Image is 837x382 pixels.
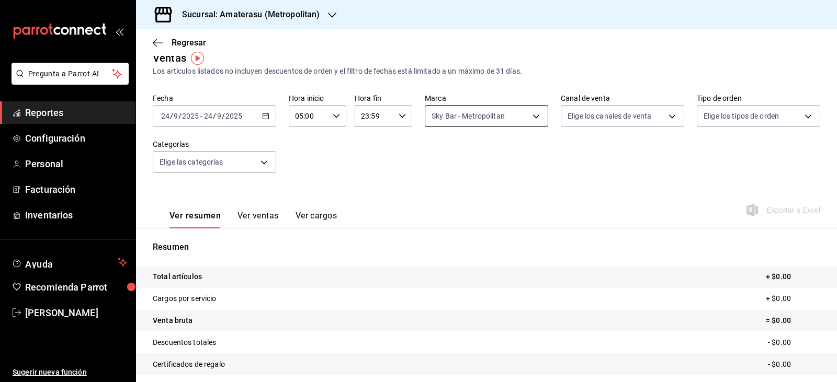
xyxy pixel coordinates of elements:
[561,95,684,102] label: Canal de venta
[25,182,127,196] span: Facturación
[568,111,651,121] span: Elige los canales de venta
[153,271,202,282] p: Total artículos
[766,315,820,326] p: = $0.00
[153,315,193,326] p: Venta bruta
[153,293,217,304] p: Cargos por servicio
[13,367,127,378] span: Sugerir nueva función
[766,293,820,304] p: + $0.00
[153,241,820,253] p: Resumen
[174,8,320,21] h3: Sucursal: Amaterasu (Metropolitan)
[7,76,129,87] a: Pregunta a Parrot AI
[153,337,216,348] p: Descuentos totales
[768,359,820,370] p: - $0.00
[296,211,337,228] button: Ver cargos
[222,112,225,120] span: /
[25,256,114,269] span: Ayuda
[191,52,204,65] img: Tooltip marker
[12,63,129,85] button: Pregunta a Parrot AI
[169,211,221,228] button: Ver resumen
[153,38,206,48] button: Regresar
[153,66,820,77] div: Los artículos listados no incluyen descuentos de orden y el filtro de fechas está limitado a un m...
[289,95,346,102] label: Hora inicio
[153,141,276,148] label: Categorías
[25,157,127,171] span: Personal
[182,112,199,120] input: ----
[115,27,123,36] button: open_drawer_menu
[766,271,820,282] p: + $0.00
[697,95,820,102] label: Tipo de orden
[203,112,213,120] input: --
[200,112,202,120] span: -
[25,306,127,320] span: [PERSON_NAME]
[169,211,337,228] div: navigation tabs
[25,106,127,120] span: Reportes
[172,38,206,48] span: Regresar
[768,337,820,348] p: - $0.00
[704,111,779,121] span: Elige los tipos de orden
[161,112,170,120] input: --
[25,131,127,145] span: Configuración
[170,112,173,120] span: /
[225,112,243,120] input: ----
[432,111,505,121] span: Sky Bar - Metropolitan
[25,208,127,222] span: Inventarios
[237,211,279,228] button: Ver ventas
[355,95,412,102] label: Hora fin
[25,280,127,294] span: Recomienda Parrot
[160,157,223,167] span: Elige las categorías
[153,95,276,102] label: Fecha
[217,112,222,120] input: --
[153,50,186,66] div: Ventas
[153,359,225,370] p: Certificados de regalo
[425,95,548,102] label: Marca
[28,68,112,79] span: Pregunta a Parrot AI
[213,112,216,120] span: /
[178,112,182,120] span: /
[173,112,178,120] input: --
